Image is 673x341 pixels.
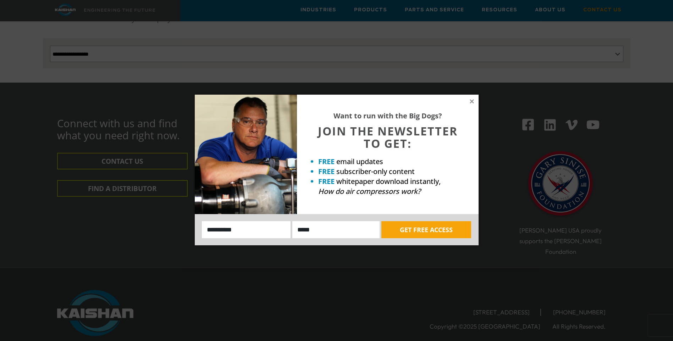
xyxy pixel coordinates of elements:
[336,177,441,186] span: whitepaper download instantly,
[336,167,415,176] span: subscriber-only content
[469,98,475,105] button: Close
[318,186,421,196] em: How do air compressors work?
[318,123,458,151] span: JOIN THE NEWSLETTER TO GET:
[333,111,442,121] strong: Want to run with the Big Dogs?
[336,157,383,166] span: email updates
[318,167,335,176] strong: FREE
[202,221,291,238] input: Name:
[318,177,335,186] strong: FREE
[381,221,471,238] button: GET FREE ACCESS
[292,221,380,238] input: Email
[318,157,335,166] strong: FREE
